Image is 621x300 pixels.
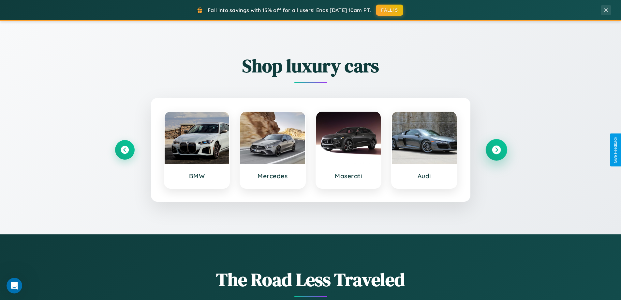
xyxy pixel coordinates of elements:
[208,7,371,13] span: Fall into savings with 15% off for all users! Ends [DATE] 10am PT.
[115,53,506,78] h2: Shop luxury cars
[7,278,22,293] iframe: Intercom live chat
[171,172,223,180] h3: BMW
[115,267,506,292] h1: The Road Less Traveled
[247,172,299,180] h3: Mercedes
[376,5,403,16] button: FALL15
[398,172,450,180] h3: Audi
[613,137,618,163] div: Give Feedback
[323,172,375,180] h3: Maserati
